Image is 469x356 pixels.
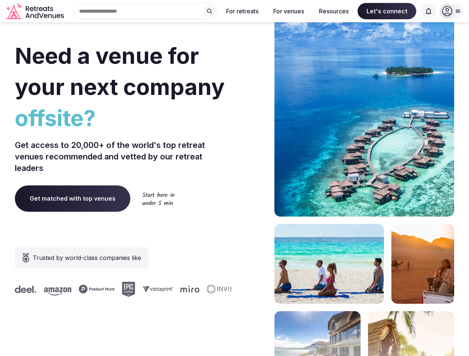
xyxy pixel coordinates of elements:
svg: Retreats and Venues company logo [6,3,65,20]
svg: Vistaprint company logo [135,286,166,292]
svg: Invisible company logo [199,285,240,294]
svg: Miro company logo [173,286,192,293]
button: For retreats [220,3,264,19]
img: woman sitting in back of truck with camels [391,224,454,304]
a: Get matched with top venues [15,185,130,211]
img: yoga on tropical beach [274,224,384,304]
svg: Deel company logo [7,286,29,293]
p: Get access to 20,000+ of the world's top retreat venues recommended and vetted by our retreat lea... [15,139,232,174]
span: offsite? [15,102,232,133]
a: Visit the homepage [6,3,65,20]
svg: Epic Games company logo [114,282,128,297]
button: Resources [313,3,355,19]
span: Let's connect [358,3,416,19]
img: Start here in under 5 min [142,192,175,205]
button: For venues [267,3,310,19]
span: Need a venue for your next company [15,42,225,100]
span: Trusted by world-class companies like [33,253,141,262]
